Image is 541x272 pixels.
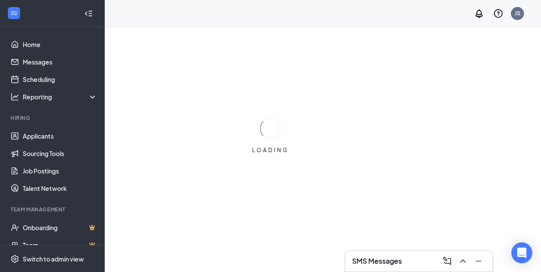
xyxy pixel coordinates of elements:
button: Minimize [472,254,486,268]
svg: Notifications [474,8,484,19]
a: Messages [23,53,97,71]
a: Scheduling [23,71,97,88]
div: JS [515,10,520,17]
a: Talent Network [23,180,97,197]
div: Hiring [10,114,96,122]
a: Home [23,36,97,53]
div: Open Intercom Messenger [511,242,532,263]
svg: Settings [10,255,19,263]
button: ChevronUp [456,254,470,268]
a: Sourcing Tools [23,145,97,162]
svg: ComposeMessage [442,256,452,266]
div: Team Management [10,206,96,213]
div: Switch to admin view [23,255,84,263]
h3: SMS Messages [352,256,402,266]
svg: Analysis [10,92,19,101]
svg: Minimize [473,256,484,266]
div: LOADING [249,146,292,154]
div: Reporting [23,92,98,101]
a: Job Postings [23,162,97,180]
svg: WorkstreamLogo [10,9,18,17]
svg: Collapse [84,9,93,18]
a: OnboardingCrown [23,219,97,236]
button: ComposeMessage [440,254,454,268]
a: Applicants [23,127,97,145]
svg: ChevronUp [458,256,468,266]
a: TeamCrown [23,236,97,254]
svg: QuestionInfo [493,8,503,19]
